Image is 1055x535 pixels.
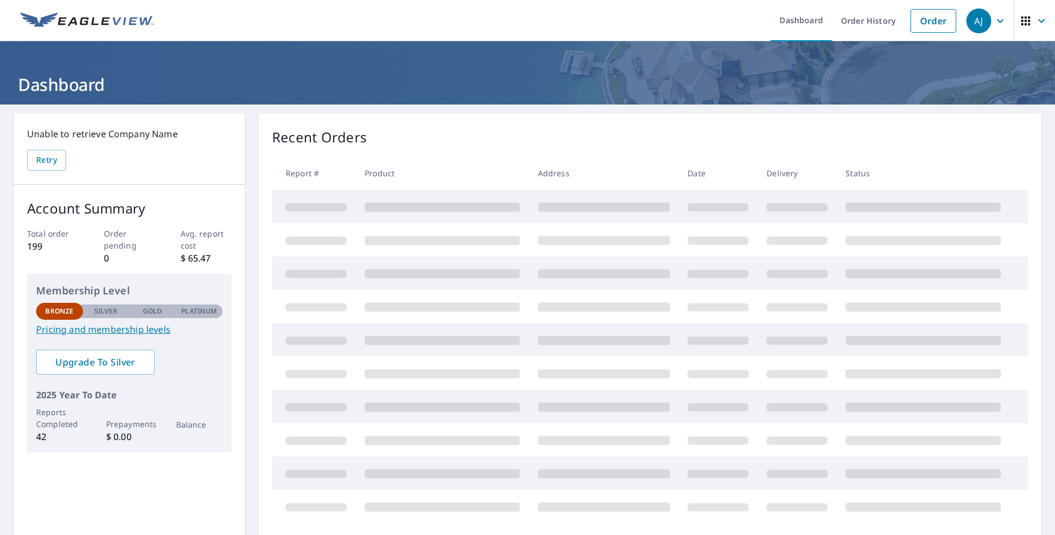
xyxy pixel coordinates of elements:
button: Retry [27,150,66,171]
th: Status [837,156,1010,190]
p: Recent Orders [272,127,367,147]
span: Retry [36,153,57,167]
th: Report # [272,156,356,190]
p: Prepayments [106,418,153,430]
a: Pricing and membership levels [36,323,222,336]
p: Avg. report cost [181,228,232,251]
p: Silver [94,306,118,316]
p: Unable to retrieve Company Name [27,127,231,141]
p: $ 0.00 [106,430,153,443]
p: 42 [36,430,83,443]
p: 2025 Year To Date [36,388,222,402]
p: Gold [143,306,162,316]
p: Account Summary [27,198,231,219]
th: Date [678,156,758,190]
div: AJ [966,8,991,33]
p: Bronze [45,306,73,316]
h1: Dashboard [14,73,1041,96]
p: 199 [27,240,78,253]
a: Order [910,9,956,33]
p: Membership Level [36,283,222,298]
p: Balance [176,419,223,430]
a: Upgrade To Silver [36,350,155,375]
p: Order pending [104,228,155,251]
p: Total order [27,228,78,240]
span: Upgrade To Silver [45,356,146,368]
p: 0 [104,251,155,265]
th: Product [356,156,529,190]
img: EV Logo [20,12,154,29]
p: Platinum [181,306,217,316]
th: Address [529,156,679,190]
p: Reports Completed [36,406,83,430]
p: $ 65.47 [181,251,232,265]
th: Delivery [758,156,837,190]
